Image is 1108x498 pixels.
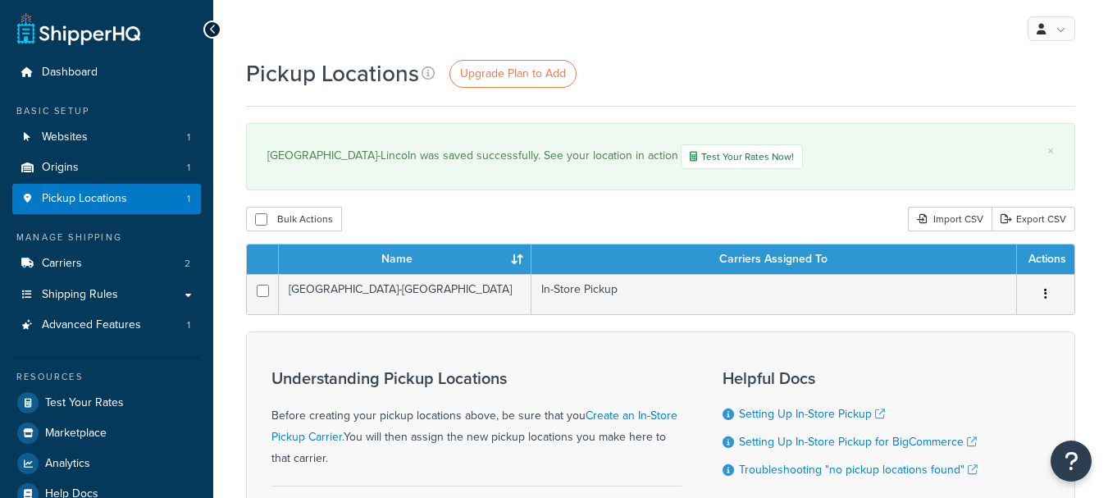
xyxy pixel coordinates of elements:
[531,244,1017,274] th: Carriers Assigned To
[12,280,201,310] a: Shipping Rules
[45,457,90,471] span: Analytics
[187,318,190,332] span: 1
[42,66,98,80] span: Dashboard
[12,370,201,384] div: Resources
[12,249,201,279] a: Carriers 2
[12,310,201,340] li: Advanced Features
[246,207,342,231] button: Bulk Actions
[739,405,885,423] a: Setting Up In-Store Pickup
[460,65,566,82] span: Upgrade Plan to Add
[12,388,201,418] a: Test Your Rates
[279,244,531,274] th: Name : activate to sort column ascending
[42,288,118,302] span: Shipping Rules
[246,57,419,89] h1: Pickup Locations
[187,192,190,206] span: 1
[12,57,201,88] a: Dashboard
[187,161,190,175] span: 1
[42,318,141,332] span: Advanced Features
[12,153,201,183] li: Origins
[271,369,682,387] h3: Understanding Pickup Locations
[12,249,201,279] li: Carriers
[12,153,201,183] a: Origins 1
[45,427,107,441] span: Marketplace
[1017,244,1074,274] th: Actions
[42,161,79,175] span: Origins
[271,369,682,469] div: Before creating your pickup locations above, be sure that you You will then assign the new pickup...
[739,433,977,450] a: Setting Up In-Store Pickup for BigCommerce
[908,207,992,231] div: Import CSV
[12,122,201,153] a: Websites 1
[531,274,1017,314] td: In-Store Pickup
[1051,441,1092,482] button: Open Resource Center
[992,207,1075,231] a: Export CSV
[42,130,88,144] span: Websites
[449,60,577,88] a: Upgrade Plan to Add
[185,257,190,271] span: 2
[42,192,127,206] span: Pickup Locations
[187,130,190,144] span: 1
[12,184,201,214] a: Pickup Locations 1
[17,12,140,45] a: ShipperHQ Home
[12,104,201,118] div: Basic Setup
[739,461,978,478] a: Troubleshooting "no pickup locations found"
[12,184,201,214] li: Pickup Locations
[12,310,201,340] a: Advanced Features 1
[12,449,201,478] a: Analytics
[12,122,201,153] li: Websites
[681,144,803,169] a: Test Your Rates Now!
[1047,144,1054,158] a: ×
[279,274,531,314] td: [GEOGRAPHIC_DATA]-[GEOGRAPHIC_DATA]
[12,418,201,448] a: Marketplace
[12,231,201,244] div: Manage Shipping
[45,396,124,410] span: Test Your Rates
[42,257,82,271] span: Carriers
[723,369,978,387] h3: Helpful Docs
[267,144,1054,169] div: [GEOGRAPHIC_DATA]-Lincoln was saved successfully. See your location in action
